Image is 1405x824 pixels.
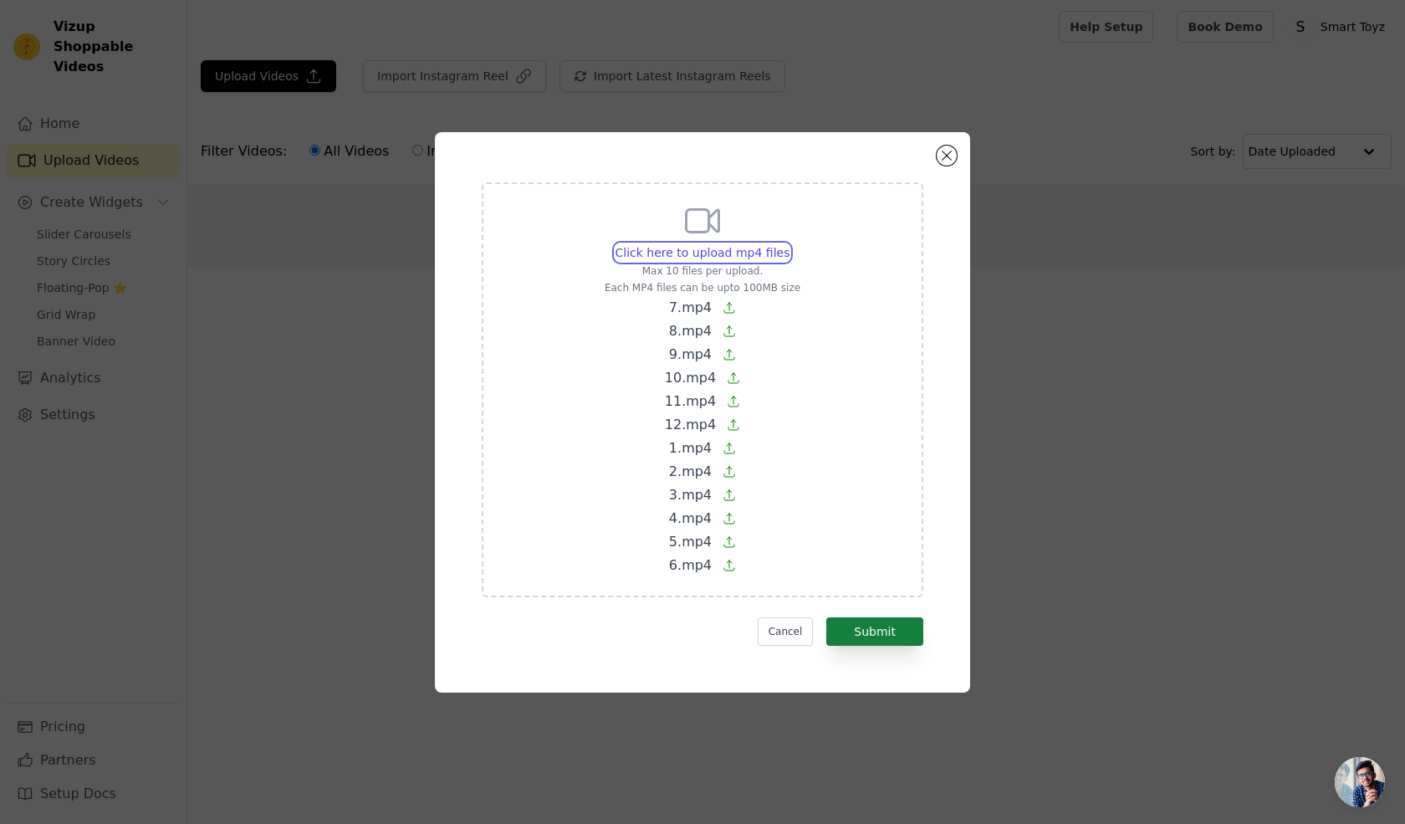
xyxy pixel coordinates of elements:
[669,557,712,573] span: 6.mp4
[669,299,712,315] span: 7.mp4
[669,440,712,456] span: 1.mp4
[937,146,957,166] button: Close modal
[616,246,790,259] span: Click here to upload mp4 files
[669,487,712,503] span: 3.mp4
[669,323,712,339] span: 8.mp4
[669,346,712,362] span: 9.mp4
[605,281,800,294] p: Each MP4 files can be upto 100MB size
[669,534,712,550] span: 5.mp4
[665,393,716,409] span: 11.mp4
[1335,757,1385,807] a: Open chat
[758,617,814,646] button: Cancel
[605,264,800,278] p: Max 10 files per upload.
[826,617,923,646] button: Submit
[665,417,716,432] span: 12.mp4
[669,463,712,479] span: 2.mp4
[665,370,716,386] span: 10.mp4
[669,510,712,526] span: 4.mp4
